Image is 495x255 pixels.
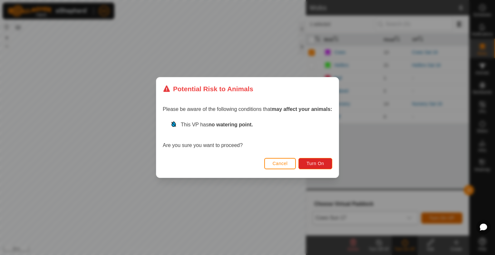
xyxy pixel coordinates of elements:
strong: may affect your animals: [272,106,332,112]
div: Are you sure you want to proceed? [163,121,332,149]
span: Turn On [307,161,324,166]
button: Cancel [264,158,296,169]
strong: no watering point. [209,122,253,127]
button: Turn On [299,158,332,169]
div: Potential Risk to Animals [163,84,253,94]
span: Please be aware of the following conditions that [163,106,332,112]
span: Cancel [273,161,288,166]
span: This VP has [181,122,253,127]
